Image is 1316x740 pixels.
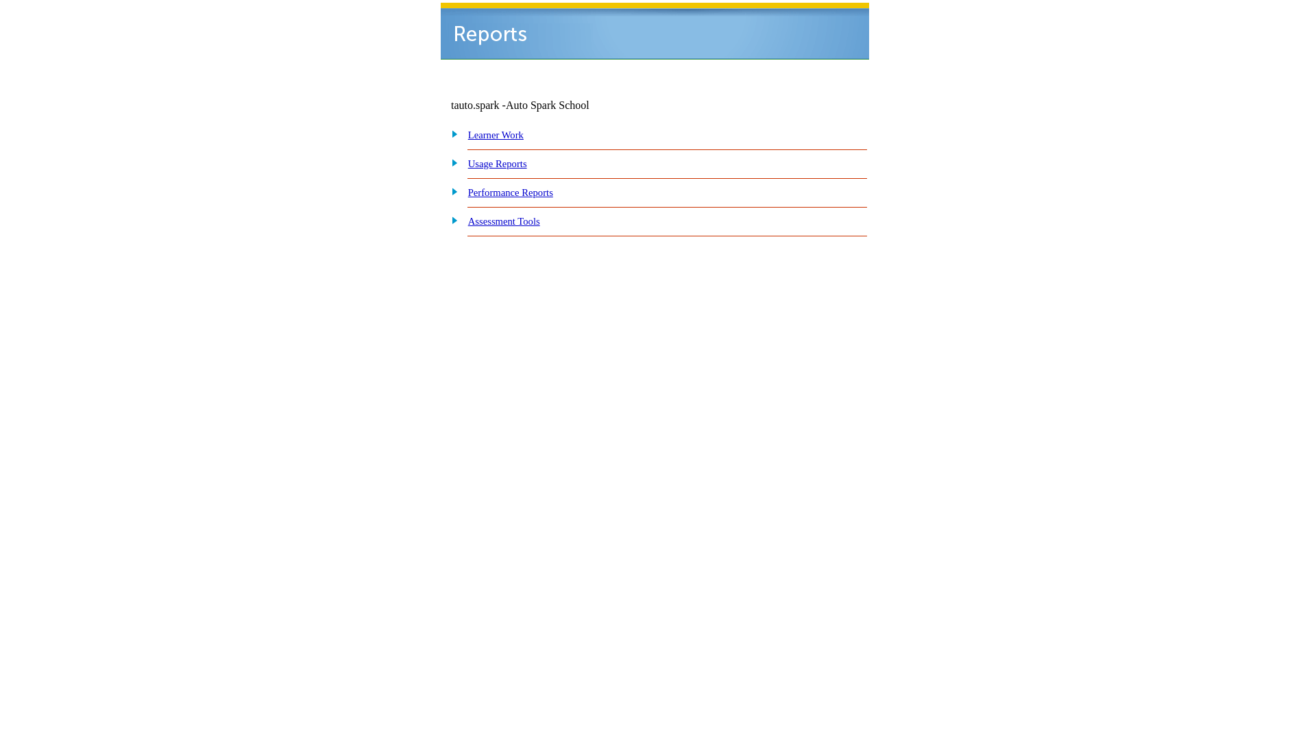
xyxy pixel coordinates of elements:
[441,3,869,60] img: header
[444,214,459,226] img: plus.gif
[444,156,459,169] img: plus.gif
[506,99,589,111] nobr: Auto Spark School
[444,127,459,140] img: plus.gif
[444,185,459,197] img: plus.gif
[468,129,524,140] a: Learner Work
[468,187,553,198] a: Performance Reports
[468,158,527,169] a: Usage Reports
[468,216,540,227] a: Assessment Tools
[451,99,703,112] td: tauto.spark -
